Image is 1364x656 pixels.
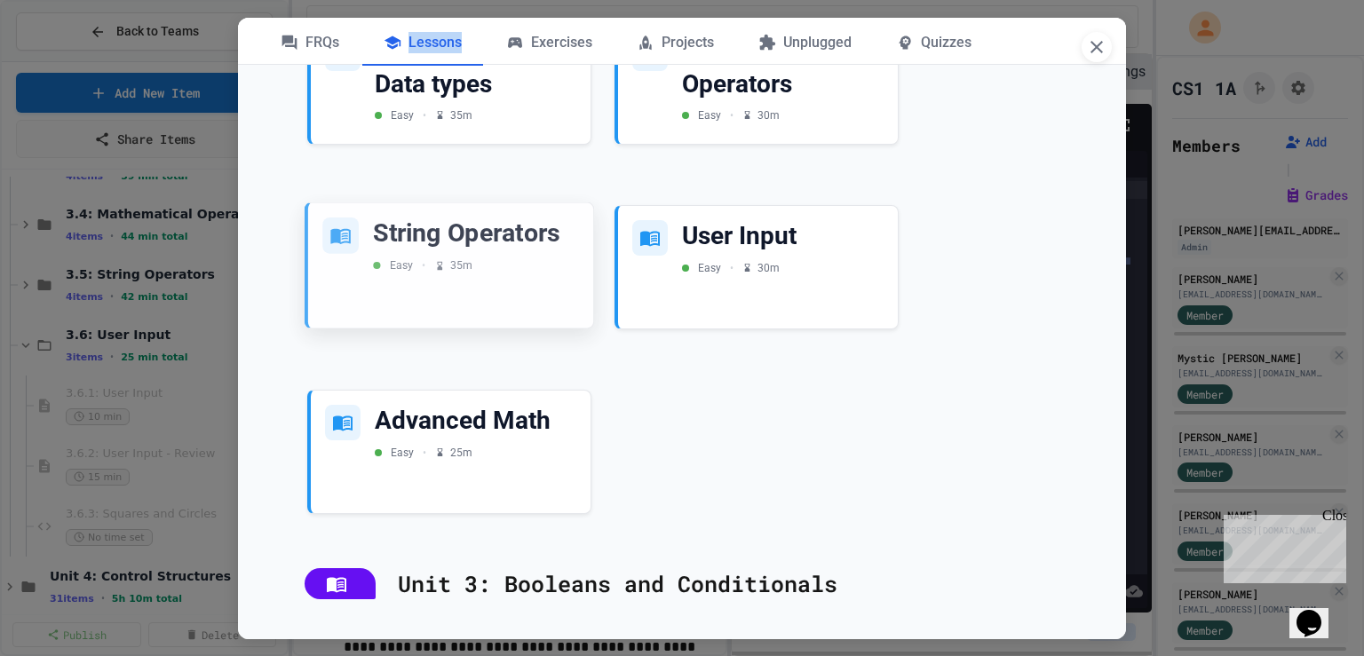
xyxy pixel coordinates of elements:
[373,217,579,250] div: String Operators
[1217,508,1346,583] iframe: chat widget
[682,107,780,123] div: Easy 30 m
[373,257,472,273] div: Easy 35 m
[7,7,123,113] div: Chat with us now!Close
[375,405,576,437] div: Advanced Math
[1289,585,1346,638] iframe: chat widget
[682,260,780,276] div: Easy 30 m
[287,549,1077,619] div: Unit 3: Booleans and Conditionals
[423,445,426,461] span: •
[737,21,873,66] div: Unplugged
[259,21,361,66] div: FRQs
[485,21,614,66] div: Exercises
[730,107,734,123] span: •
[423,107,426,123] span: •
[375,107,472,123] div: Easy 35 m
[375,36,576,100] div: Variables and Data types
[362,21,483,66] div: Lessons
[615,21,735,66] div: Projects
[422,257,425,273] span: •
[682,36,884,100] div: Mathematical Operators
[730,260,734,276] span: •
[375,445,472,461] div: Easy 25 m
[682,220,884,252] div: User Input
[875,21,993,66] div: Quizzes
